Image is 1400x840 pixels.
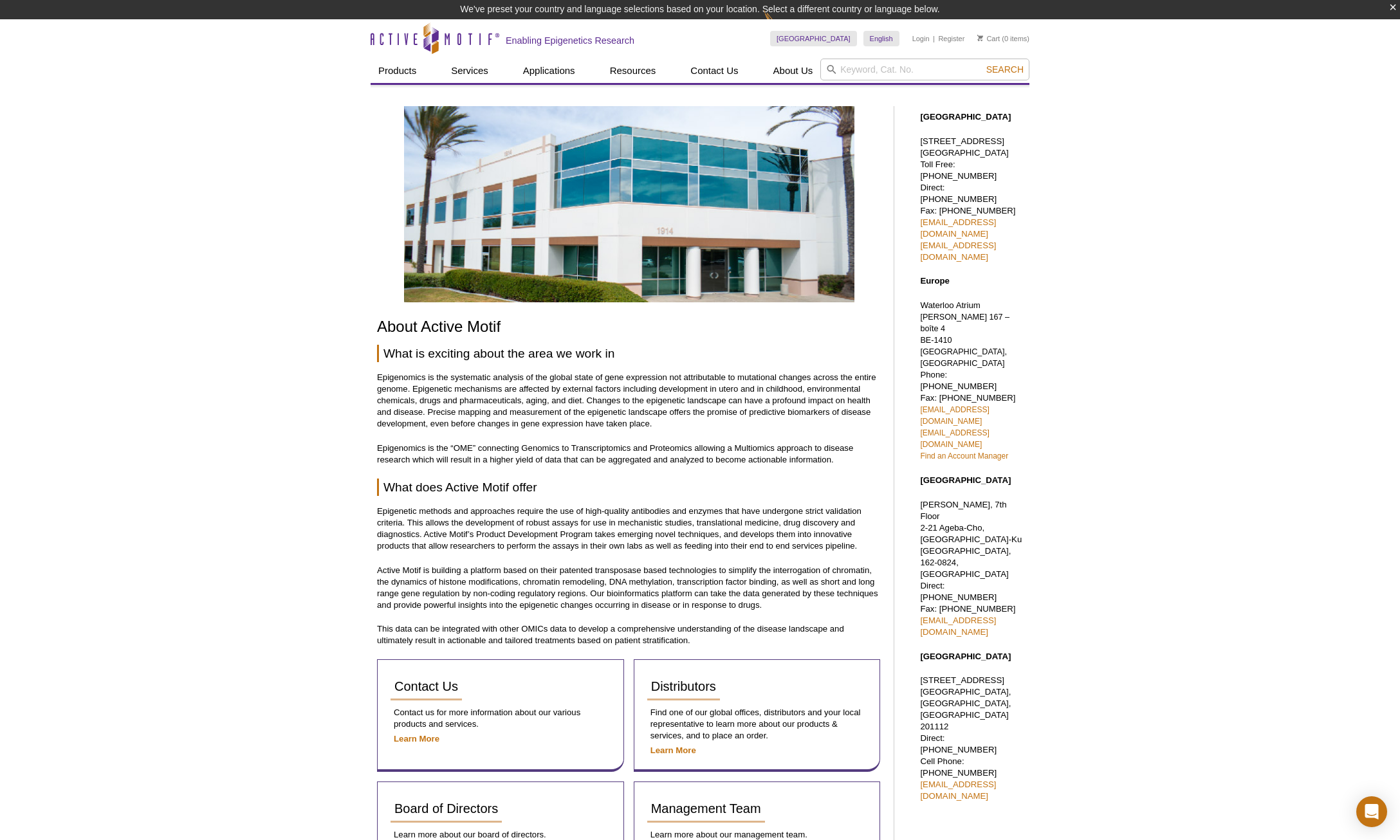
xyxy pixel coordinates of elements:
[377,318,881,337] h1: About Active Motif
[647,795,765,823] a: Management Team
[920,780,996,801] a: [EMAIL_ADDRESS][DOMAIN_NAME]
[920,652,1011,661] strong: [GEOGRAPHIC_DATA]
[377,623,881,646] p: This data can be integrated with other OMICs data to develop a comprehensive understanding of the...
[920,136,1023,263] p: [STREET_ADDRESS] [GEOGRAPHIC_DATA] Toll Free: [PHONE_NUMBER] Direct: [PHONE_NUMBER] Fax: [PHONE_N...
[394,679,458,693] span: Contact Us
[377,565,881,611] p: Active Motif is building a platform based on their patented transposase based technologies to sim...
[651,801,761,816] span: Management Team
[377,479,881,496] h2: What does Active Motif offer
[863,31,899,46] a: English
[506,35,634,46] h2: Enabling Epigenetics Research
[371,59,424,83] a: Products
[920,300,1023,462] p: Waterloo Atrium Phone: [PHONE_NUMBER] Fax: [PHONE_NUMBER]
[977,31,1029,46] li: (0 items)
[650,745,696,755] a: Learn More
[920,475,1011,485] strong: [GEOGRAPHIC_DATA]
[394,801,498,816] span: Board of Directors
[515,59,583,83] a: Applications
[920,276,949,286] strong: Europe
[391,795,502,823] a: Board of Directors
[920,112,1011,122] strong: [GEOGRAPHIC_DATA]
[391,707,611,730] p: Contact us for more information about our various products and services.
[377,372,881,430] p: Epigenomics is the systematic analysis of the global state of gene expression not attributable to...
[982,64,1027,75] button: Search
[920,241,996,262] a: [EMAIL_ADDRESS][DOMAIN_NAME]
[920,675,1023,802] p: [STREET_ADDRESS] [GEOGRAPHIC_DATA], [GEOGRAPHIC_DATA], [GEOGRAPHIC_DATA] 201112 Direct: [PHONE_NU...
[443,59,496,83] a: Services
[766,59,821,83] a: About Us
[977,35,983,41] img: Your Cart
[377,443,881,466] p: Epigenomics is the “OME” connecting Genomics to Transcriptomics and Proteomics allowing a Multiom...
[986,64,1024,75] span: Search
[920,499,1023,638] p: [PERSON_NAME], 7th Floor 2-21 Ageba-Cho, [GEOGRAPHIC_DATA]-Ku [GEOGRAPHIC_DATA], 162-0824, [GEOGR...
[920,452,1008,461] a: Find an Account Manager
[683,59,746,83] a: Contact Us
[651,679,716,693] span: Distributors
[377,345,881,362] h2: What is exciting about the area we work in
[377,506,881,552] p: Epigenetic methods and approaches require the use of high-quality antibodies and enzymes that hav...
[647,707,867,742] p: Find one of our global offices, distributors and your local representative to learn more about ou...
[391,673,462,700] a: Contact Us
[933,31,935,46] li: |
[920,428,989,449] a: [EMAIL_ADDRESS][DOMAIN_NAME]
[938,34,964,43] a: Register
[920,616,996,637] a: [EMAIL_ADDRESS][DOMAIN_NAME]
[764,10,798,40] img: Change Here
[770,31,857,46] a: [GEOGRAPHIC_DATA]
[920,217,996,239] a: [EMAIL_ADDRESS][DOMAIN_NAME]
[647,673,720,700] a: Distributors
[920,313,1009,368] span: [PERSON_NAME] 167 – boîte 4 BE-1410 [GEOGRAPHIC_DATA], [GEOGRAPHIC_DATA]
[977,34,1000,43] a: Cart
[820,59,1029,80] input: Keyword, Cat. No.
[394,734,439,744] a: Learn More
[912,34,930,43] a: Login
[920,405,989,426] a: [EMAIL_ADDRESS][DOMAIN_NAME]
[602,59,664,83] a: Resources
[1356,796,1387,827] div: Open Intercom Messenger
